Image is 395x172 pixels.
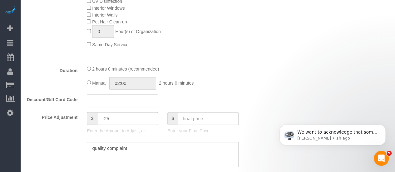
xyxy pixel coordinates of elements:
span: Interior Walls [92,12,117,17]
label: Duration [22,65,82,74]
p: Enter the Amount to Adjust, or [87,128,158,134]
span: Hour(s) of Organization [115,29,161,34]
span: 2 hours 0 minutes (recommended) [92,66,159,71]
span: 2 hours 0 minutes [159,80,194,85]
p: Enter your Final Price [167,128,239,134]
input: final price [178,112,239,125]
span: $ [87,112,97,125]
img: Automaid Logo [4,6,16,15]
span: 9 [387,151,392,156]
label: Discount/Gift Card Code [22,94,82,103]
iframe: Intercom live chat [374,151,389,166]
span: Interior Windows [92,6,125,11]
span: Same Day Service [92,42,128,47]
iframe: Intercom notifications message [270,111,395,155]
span: Manual [92,80,106,85]
label: Price Adjustment [22,112,82,120]
span: $ [167,112,178,125]
span: Pet Hair Clean-up [92,19,127,24]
